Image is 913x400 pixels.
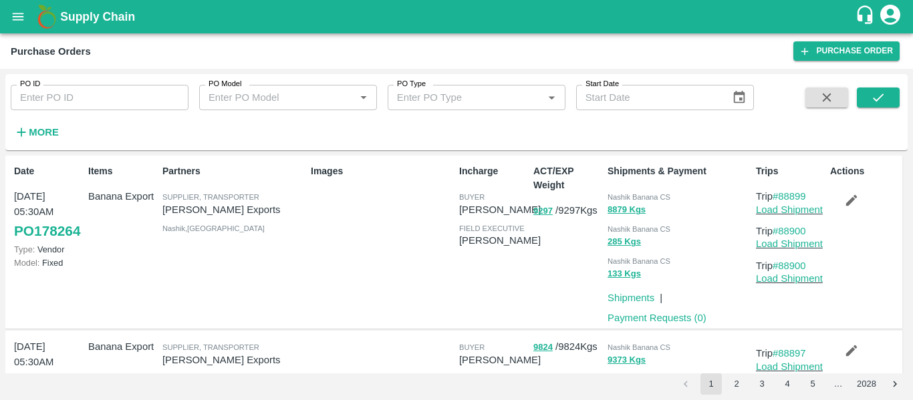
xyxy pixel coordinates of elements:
[878,3,902,31] div: account of current user
[608,225,670,233] span: Nashik Banana CS
[60,10,135,23] b: Supply Chain
[88,189,157,204] p: Banana Export
[608,266,641,282] button: 133 Kgs
[459,224,525,232] span: field executive
[3,1,33,32] button: open drawer
[727,85,752,110] button: Choose date
[756,361,823,372] a: Load Shipment
[756,273,823,284] a: Load Shipment
[608,257,670,265] span: Nashik Banana CS
[700,373,722,395] button: page 1
[756,224,825,238] p: Trip
[14,256,83,269] p: Fixed
[14,258,39,268] span: Model:
[33,3,60,30] img: logo
[162,164,305,178] p: Partners
[203,89,351,106] input: Enter PO Model
[543,89,560,106] button: Open
[608,343,670,351] span: Nashik Banana CS
[802,373,823,395] button: Go to page 5
[608,202,646,218] button: 8879 Kgs
[608,164,751,178] p: Shipments & Payment
[726,373,747,395] button: Go to page 2
[830,164,899,178] p: Actions
[793,41,900,61] a: Purchase Order
[756,346,825,361] p: Trip
[608,193,670,201] span: Nashik Banana CS
[773,226,806,236] a: #88900
[654,285,662,305] div: |
[773,260,806,271] a: #88900
[533,164,602,192] p: ACT/EXP Weight
[88,339,157,354] p: Banana Export
[162,353,305,367] p: [PERSON_NAME] Exports
[533,203,602,218] p: / 9297 Kgs
[459,233,541,248] p: [PERSON_NAME]
[20,79,40,89] label: PO ID
[392,89,539,106] input: Enter PO Type
[11,43,91,60] div: Purchase Orders
[777,373,798,395] button: Go to page 4
[311,164,454,178] p: Images
[29,127,59,138] strong: More
[88,164,157,178] p: Items
[751,373,773,395] button: Go to page 3
[773,191,806,202] a: #88899
[773,348,806,359] a: #88897
[576,85,722,110] input: Start Date
[11,85,188,110] input: Enter PO ID
[533,204,553,219] button: 9297
[14,339,83,369] p: [DATE] 05:30AM
[756,189,825,204] p: Trip
[459,164,528,178] p: Incharge
[14,243,83,256] p: Vendor
[14,189,83,219] p: [DATE] 05:30AM
[608,292,654,303] a: Shipments
[756,238,823,249] a: Load Shipment
[608,234,641,250] button: 285 Kgs
[162,224,265,232] span: Nashik , [GEOGRAPHIC_DATA]
[853,373,880,395] button: Go to page 2028
[756,204,823,215] a: Load Shipment
[14,164,83,178] p: Date
[533,339,602,355] p: / 9824 Kgs
[14,369,80,393] a: PO178263
[459,353,541,367] p: [PERSON_NAME]
[397,79,426,89] label: PO Type
[673,373,908,395] nav: pagination navigation
[459,343,485,351] span: buyer
[756,164,825,178] p: Trips
[11,121,62,144] button: More
[209,79,242,89] label: PO Model
[608,313,706,323] a: Payment Requests (0)
[608,353,646,368] button: 9373 Kgs
[162,343,259,351] span: Supplier, Transporter
[756,258,825,273] p: Trip
[459,202,541,217] p: [PERSON_NAME]
[14,219,80,243] a: PO178264
[855,5,878,29] div: customer-support
[14,244,35,254] span: Type:
[162,193,259,201] span: Supplier, Transporter
[459,193,485,201] span: buyer
[827,378,849,391] div: …
[355,89,372,106] button: Open
[585,79,619,89] label: Start Date
[884,373,906,395] button: Go to next page
[533,340,553,355] button: 9824
[162,202,305,217] p: [PERSON_NAME] Exports
[60,7,855,26] a: Supply Chain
